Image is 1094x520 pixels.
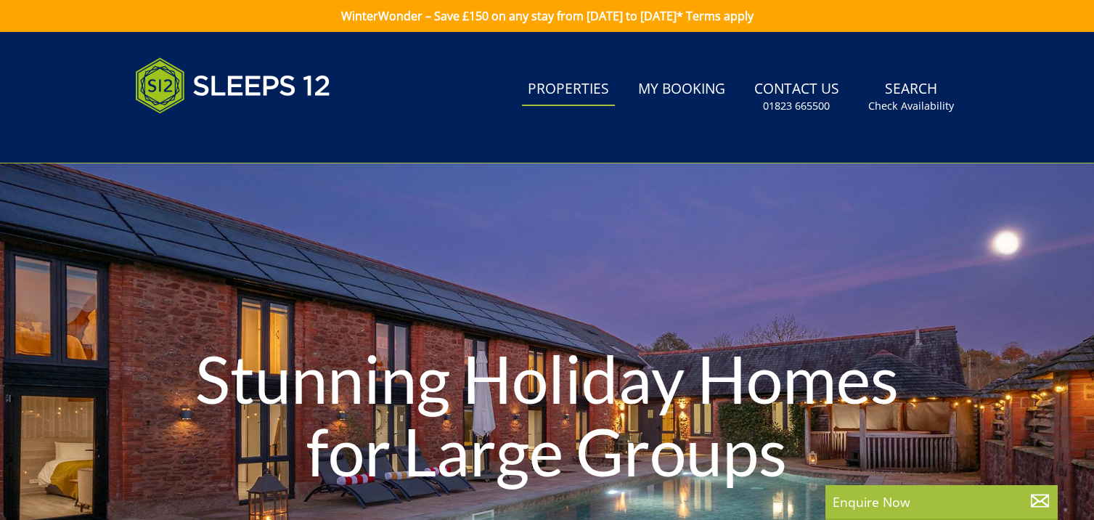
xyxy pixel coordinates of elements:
[833,492,1050,511] p: Enquire Now
[128,131,280,143] iframe: Customer reviews powered by Trustpilot
[164,314,930,516] h1: Stunning Holiday Homes for Large Groups
[748,73,845,121] a: Contact Us01823 665500
[632,73,731,106] a: My Booking
[763,99,830,113] small: 01823 665500
[135,49,331,122] img: Sleeps 12
[862,73,960,121] a: SearchCheck Availability
[522,73,615,106] a: Properties
[868,99,954,113] small: Check Availability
